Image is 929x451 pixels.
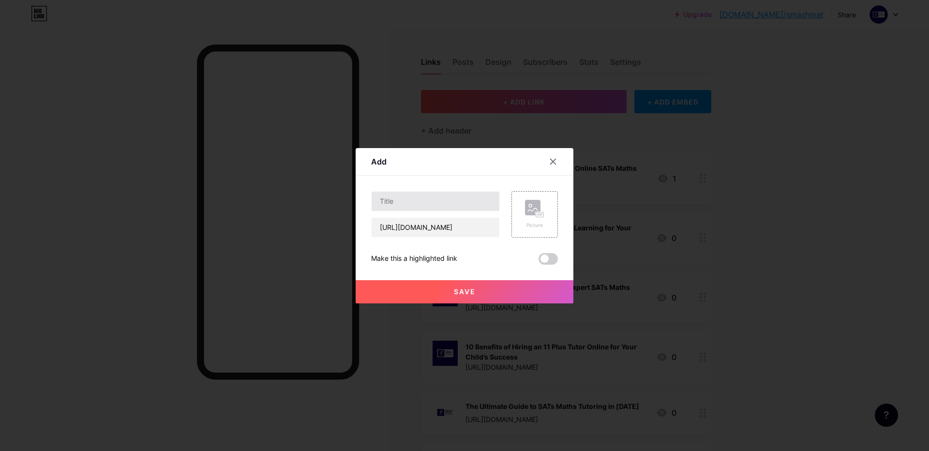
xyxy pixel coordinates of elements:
[454,287,476,296] span: Save
[372,192,499,211] input: Title
[371,253,457,265] div: Make this a highlighted link
[372,218,499,237] input: URL
[525,222,544,229] div: Picture
[356,280,573,303] button: Save
[371,156,387,167] div: Add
